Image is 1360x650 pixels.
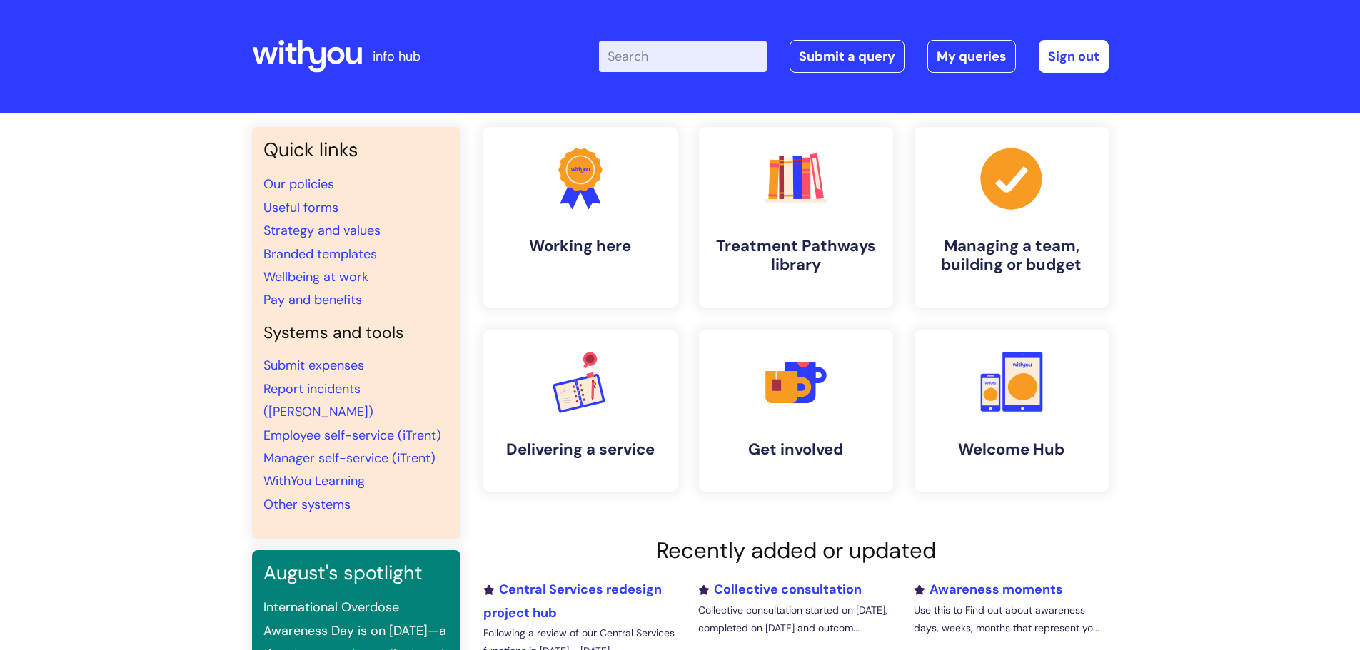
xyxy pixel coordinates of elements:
[263,427,441,444] a: Employee self-service (iTrent)
[790,40,905,73] a: Submit a query
[263,472,365,489] a: WithYou Learning
[483,127,678,308] a: Working here
[1039,40,1109,73] a: Sign out
[495,440,666,459] h4: Delivering a service
[698,581,862,598] a: Collective consultation
[263,562,449,584] h3: August's spotlight
[915,330,1109,492] a: Welcome Hub
[263,245,377,263] a: Branded templates
[373,45,420,68] p: info hub
[263,222,381,239] a: Strategy and values
[263,199,338,216] a: Useful forms
[483,330,678,492] a: Delivering a service
[927,40,1016,73] a: My queries
[914,581,1063,598] a: Awareness moments
[263,176,334,193] a: Our policies
[914,601,1108,637] p: Use this to Find out about awareness days, weeks, months that represent yo...
[926,237,1097,275] h4: Managing a team, building or budget
[495,237,666,255] h4: Working here
[263,357,364,374] a: Submit expenses
[263,138,449,161] h3: Quick links
[483,581,662,621] a: Central Services redesign project hub
[263,268,368,285] a: Wellbeing at work
[710,440,882,459] h4: Get involved
[698,601,892,637] p: Collective consultation started on [DATE], completed on [DATE] and outcom...
[263,380,373,420] a: Report incidents ([PERSON_NAME])
[699,127,893,308] a: Treatment Pathways library
[263,496,351,513] a: Other systems
[915,127,1109,308] a: Managing a team, building or budget
[710,237,882,275] h4: Treatment Pathways library
[699,330,893,492] a: Get involved
[926,440,1097,459] h4: Welcome Hub
[599,41,767,72] input: Search
[483,537,1109,564] h2: Recently added or updated
[263,291,362,308] a: Pay and benefits
[599,40,1109,73] div: | -
[263,450,435,467] a: Manager self-service (iTrent)
[263,323,449,343] h4: Systems and tools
